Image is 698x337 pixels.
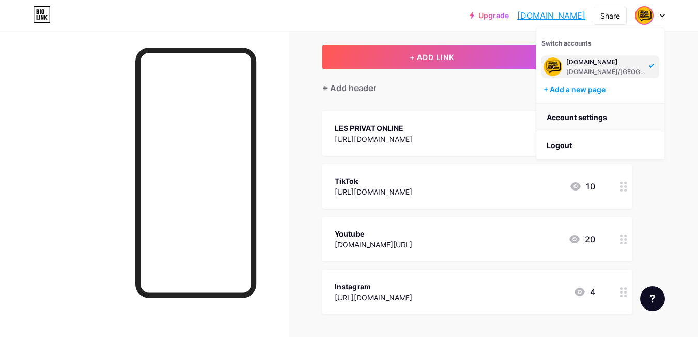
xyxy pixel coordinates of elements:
[335,175,412,186] div: TikTok
[541,39,592,47] span: Switch accounts
[600,10,620,21] div: Share
[636,7,653,24] img: inggris
[335,281,412,292] div: Instagram
[335,134,412,144] div: [URL][DOMAIN_NAME]
[568,233,595,245] div: 20
[410,53,454,62] span: + ADD LINK
[335,239,412,250] div: [DOMAIN_NAME][URL]
[544,57,562,76] img: inggris
[322,45,542,69] button: + ADD LINK
[569,180,595,193] div: 10
[566,68,646,76] div: [DOMAIN_NAME]/[GEOGRAPHIC_DATA]
[544,84,659,95] div: + Add a new page
[470,11,509,20] a: Upgrade
[335,228,412,239] div: Youtube
[536,131,664,159] li: Logout
[517,9,585,22] a: [DOMAIN_NAME]
[322,82,376,94] div: + Add header
[335,292,412,303] div: [URL][DOMAIN_NAME]
[335,123,412,134] div: LES PRIVAT ONLINE
[536,104,664,131] a: Account settings
[573,286,595,298] div: 4
[335,186,412,197] div: [URL][DOMAIN_NAME]
[566,58,646,66] div: [DOMAIN_NAME]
